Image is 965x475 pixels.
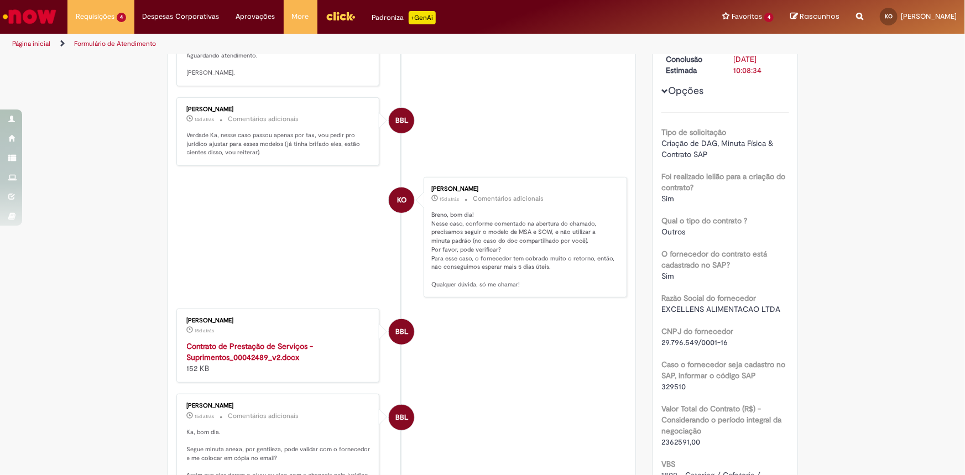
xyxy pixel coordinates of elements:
[440,196,459,202] span: 15d atrás
[326,8,356,24] img: click_logo_yellow_360x200.png
[117,13,126,22] span: 4
[661,271,674,281] span: Sim
[395,107,408,134] span: BBL
[228,114,299,124] small: Comentários adicionais
[372,11,436,24] div: Padroniza
[395,404,408,431] span: BBL
[658,54,726,76] dt: Conclusão Estimada
[661,249,767,270] b: O fornecedor do contrato está cadastrado no SAP?
[187,341,314,362] a: Contrato de Prestação de Serviços - Suprimentos_00042489_v2.docx
[187,106,371,113] div: [PERSON_NAME]
[885,13,893,20] span: KO
[431,186,615,192] div: [PERSON_NAME]
[143,11,220,22] span: Despesas Corporativas
[431,211,615,289] p: Breno, bom dia! Nesse caso, conforme comentado na abertura do chamado, precisamos seguir o modelo...
[901,12,957,21] span: [PERSON_NAME]
[397,187,406,213] span: KO
[389,108,414,133] div: Breno Betarelli Lopes
[395,319,408,345] span: BBL
[1,6,58,28] img: ServiceNow
[389,187,414,213] div: Karina Dias Bustamante De Oliveira
[187,403,371,409] div: [PERSON_NAME]
[661,382,686,392] span: 329510
[473,194,544,203] small: Comentários adicionais
[187,317,371,324] div: [PERSON_NAME]
[74,39,156,48] a: Formulário de Atendimento
[389,319,414,344] div: Breno Betarelli Lopes
[661,216,747,226] b: Qual o tipo do contrato ?
[8,34,635,54] ul: Trilhas de página
[661,304,780,314] span: EXCELLENS ALIMENTACAO LTDA
[195,116,215,123] span: 14d atrás
[12,39,50,48] a: Página inicial
[195,116,215,123] time: 14/08/2025 16:09:32
[661,171,785,192] b: Foi realizado leilão para a criação do contrato?
[292,11,309,22] span: More
[734,54,785,76] div: [DATE] 10:08:34
[800,11,839,22] span: Rascunhos
[661,326,733,336] b: CNPJ do fornecedor
[661,227,685,237] span: Outros
[661,127,726,137] b: Tipo de solicitação
[790,12,839,22] a: Rascunhos
[195,327,215,334] time: 14/08/2025 08:38:16
[661,359,785,380] b: Caso o fornecedor seja cadastro no SAP, informar o código SAP
[661,404,781,436] b: Valor Total do Contrato (R$) - Considerando o período integral da negociação
[732,11,762,22] span: Favoritos
[389,405,414,430] div: Breno Betarelli Lopes
[195,413,215,420] span: 15d atrás
[764,13,774,22] span: 4
[440,196,459,202] time: 14/08/2025 11:11:25
[661,293,756,303] b: Razão Social do fornecedor
[195,413,215,420] time: 14/08/2025 08:38:05
[228,411,299,421] small: Comentários adicionais
[661,459,675,469] b: VBS
[76,11,114,22] span: Requisições
[661,437,700,447] span: 2362591,00
[661,194,674,203] span: Sim
[661,138,775,159] span: Criação de DAG, Minuta Física & Contrato SAP
[661,337,728,347] span: 29.796.549/0001-16
[195,327,215,334] span: 15d atrás
[187,131,371,157] p: Verdade Ka, nesse caso passou apenas por tax, vou pedir pro jurídico ajustar para esses modelos (...
[236,11,275,22] span: Aprovações
[409,11,436,24] p: +GenAi
[187,341,371,374] div: 152 KB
